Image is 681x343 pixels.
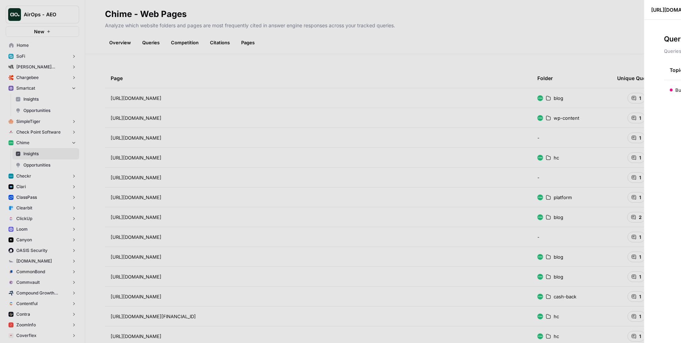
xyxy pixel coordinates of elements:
img: glq0fklpdxbalhn7i6kvfbbvs11n [9,269,13,274]
span: 2 [639,214,642,221]
div: Page [111,68,526,88]
button: Clearbit [6,203,79,213]
span: 1 [639,114,641,122]
button: OASIS Security [6,245,79,256]
img: h6qlr8a97mop4asab8l5qtldq2wv [9,184,13,189]
img: apu0vsiwfa15xu8z64806eursjsk [9,54,13,59]
span: [URL][DOMAIN_NAME] [111,273,161,280]
img: mhv33baw7plipcpp00rsngv1nu95 [537,333,543,339]
span: hc [554,313,559,320]
span: blog [554,214,563,221]
span: platform [554,194,572,201]
span: [URL][DOMAIN_NAME] [111,114,161,122]
span: hc [554,333,559,340]
button: Chime [6,137,79,148]
span: [URL][DOMAIN_NAME] [111,333,161,340]
span: 1 [639,134,641,141]
button: Contra [6,309,79,320]
img: mhv33baw7plipcpp00rsngv1nu95 [537,214,543,220]
img: hcm4s7ic2xq26rsmuray6dv1kquq [9,322,13,327]
span: Home [17,42,76,49]
span: [URL][DOMAIN_NAME] [111,194,161,201]
span: Smartcat [16,85,35,91]
button: Compound Growth Marketing [6,288,79,298]
span: Checkr [16,173,31,179]
span: Insights [23,151,76,157]
span: [URL][DOMAIN_NAME] [111,214,161,221]
img: k09s5utkby11dt6rxf2w9zgb46r0 [9,259,13,264]
span: 1 [639,154,641,161]
span: SimpleTiger [16,118,40,125]
span: 1 [639,234,641,241]
img: hlg0wqi1id4i6sbxkcpd2tyblcaw [9,119,13,124]
button: SimpleTiger [6,116,79,127]
span: [URL][DOMAIN_NAME] [111,134,161,141]
button: SoFi [6,51,79,62]
img: mhv33baw7plipcpp00rsngv1nu95 [537,115,543,121]
span: CommonBond [16,269,45,275]
img: mhv33baw7plipcpp00rsngv1nu95 [537,314,543,319]
img: rkye1xl29jr3pw1t320t03wecljb [9,86,13,91]
img: l4muj0jjfg7df9oj5fg31blri2em [9,333,13,338]
span: blog [554,95,563,102]
div: Unique Queries [617,68,655,88]
button: Contentful [6,298,79,309]
img: xf6b4g7v9n1cfco8wpzm78dqnb6e [9,280,13,285]
button: ZoomInfo [6,320,79,330]
span: [URL][DOMAIN_NAME] [111,253,161,260]
button: Canyon [6,235,79,245]
button: Commvault [6,277,79,288]
span: Commvault [16,279,40,286]
button: New [6,26,79,37]
img: jkhkcar56nid5uw4tq7euxnuco2o [9,75,13,80]
img: 2ud796hvc3gw7qwjscn75txc5abr [9,301,13,306]
span: SoFi [16,53,25,60]
div: Chime - Web Pages [105,9,187,20]
span: Contra [16,311,30,317]
img: mhv33baw7plipcpp00rsngv1nu95 [537,254,543,260]
a: Opportunities [12,159,79,171]
span: Compound Growth Marketing [16,290,68,296]
span: Coverflex [16,332,37,339]
button: Loom [6,224,79,235]
span: 1 [639,313,641,320]
img: mhv33baw7plipcpp00rsngv1nu95 [537,95,543,101]
img: 0idox3onazaeuxox2jono9vm549w [9,237,13,242]
a: Overview [105,37,135,48]
span: Chargebee [16,74,39,81]
span: [URL][DOMAIN_NAME] [111,174,161,181]
span: blog [554,273,563,280]
img: azd67o9nw473vll9dbscvlvo9wsn [9,312,13,317]
span: Canyon [16,237,32,243]
img: mhv33baw7plipcpp00rsngv1nu95 [9,140,13,145]
button: Clari [6,181,79,192]
a: Pages [237,37,259,48]
span: [URL][DOMAIN_NAME] [111,95,161,102]
button: ClickUp [6,213,79,224]
span: [DOMAIN_NAME] [16,258,52,264]
span: Insights [23,96,76,102]
span: [URL][DOMAIN_NAME] [111,293,161,300]
span: OASIS Security [16,247,48,254]
span: 1 [639,333,641,340]
img: gddfodh0ack4ddcgj10xzwv4nyos [9,130,13,135]
span: [URL][DOMAIN_NAME][FINANCIAL_ID] [111,313,196,320]
img: 78cr82s63dt93a7yj2fue7fuqlci [9,174,13,179]
a: Insights [12,148,79,159]
span: 1 [639,174,641,181]
span: Contentful [16,300,38,307]
span: ClassPass [16,194,37,201]
button: Check Point Software [6,127,79,137]
div: - [537,134,539,141]
p: Analyze which website folders and pages are most frequently cited in answer engine responses acro... [105,20,661,29]
img: mhv33baw7plipcpp00rsngv1nu95 [537,274,543,280]
div: Folder [537,68,553,88]
button: Coverflex [6,330,79,341]
span: 1 [639,253,641,260]
a: Insights [12,94,79,105]
span: 1 [639,194,641,201]
span: [URL][DOMAIN_NAME] [111,234,161,241]
div: - [537,234,539,241]
button: Chargebee [6,72,79,83]
a: Queries [138,37,164,48]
